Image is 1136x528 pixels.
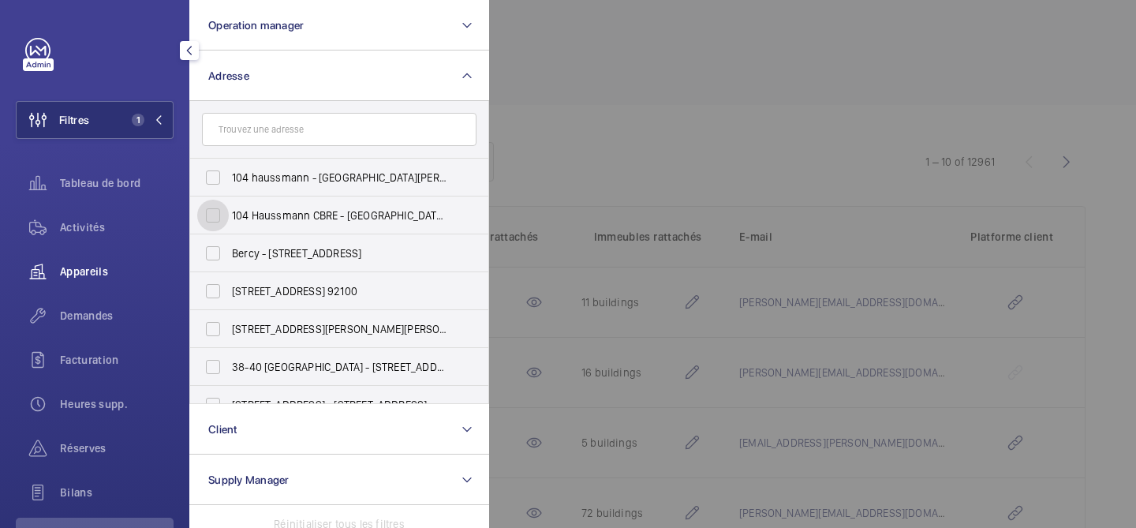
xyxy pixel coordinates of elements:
button: Filtres1 [16,101,174,139]
span: Réserves [60,440,174,456]
span: Appareils [60,264,174,279]
span: 1 [132,114,144,126]
span: Filtres [59,112,89,128]
span: Tableau de bord [60,175,174,191]
span: Heures supp. [60,396,174,412]
span: Activités [60,219,174,235]
span: Bilans [60,485,174,500]
span: Demandes [60,308,174,324]
span: Facturation [60,352,174,368]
